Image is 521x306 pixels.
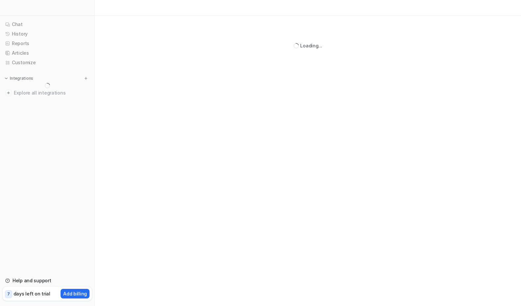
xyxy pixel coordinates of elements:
a: Customize [3,58,92,67]
p: Integrations [10,76,33,81]
img: explore all integrations [5,90,12,96]
a: History [3,29,92,39]
span: Explore all integrations [14,88,89,98]
img: expand menu [4,76,9,81]
a: Chat [3,20,92,29]
img: menu_add.svg [84,76,88,81]
button: Add billing [61,289,90,298]
p: Add billing [63,290,87,297]
a: Reports [3,39,92,48]
a: Help and support [3,276,92,285]
p: 7 [7,291,10,297]
a: Explore all integrations [3,88,92,97]
p: days left on trial [13,290,50,297]
button: Integrations [3,75,35,82]
a: Articles [3,48,92,58]
div: Loading... [300,42,322,49]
